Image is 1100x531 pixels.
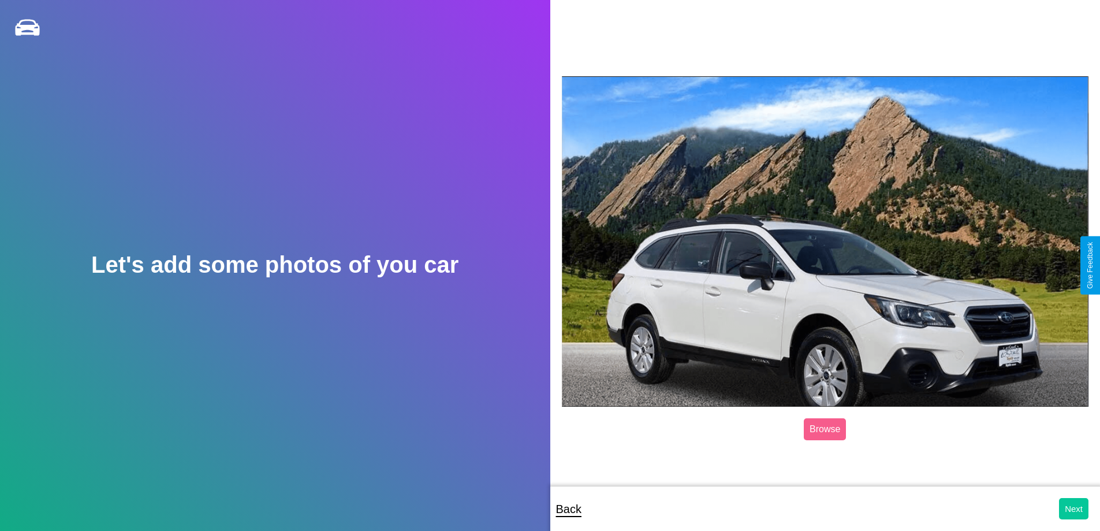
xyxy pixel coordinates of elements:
img: posted [562,76,1089,407]
button: Next [1059,498,1088,519]
h2: Let's add some photos of you car [91,252,458,278]
p: Back [556,499,581,519]
div: Give Feedback [1086,242,1094,289]
label: Browse [804,418,846,440]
